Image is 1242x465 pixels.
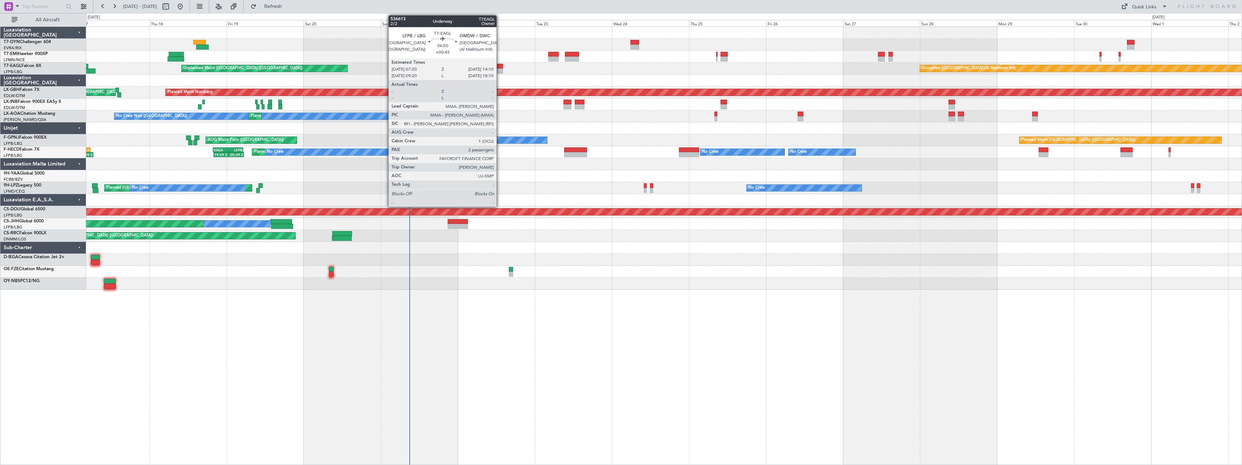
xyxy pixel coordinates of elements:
[228,148,242,152] div: LFPB
[227,20,304,26] div: Fri 19
[88,14,100,21] div: [DATE]
[492,51,561,62] div: Planned Maint [GEOGRAPHIC_DATA]
[4,117,46,122] a: [PERSON_NAME]/QSA
[4,105,25,110] a: EDLW/DTM
[4,57,25,63] a: LFMN/NCE
[4,171,45,176] a: 9H-YAAGlobal 5000
[4,189,25,194] a: LFMD/CEQ
[4,183,18,188] span: 9H-LPZ
[19,17,76,22] span: All Aircraft
[4,213,22,218] a: LFPB/LBG
[214,152,229,157] div: 19:59 Z
[4,100,18,104] span: LX-INB
[4,207,45,211] a: CS-DOUGlobal 6500
[766,20,843,26] div: Fri 26
[75,148,90,152] div: KSEA
[4,147,20,152] span: F-HECD
[4,219,44,223] a: CS-JHHGlobal 6000
[4,236,26,242] a: DNMM/LOS
[4,135,47,140] a: F-GPNJFalcon 900EX
[247,1,291,12] button: Refresh
[116,111,187,122] div: No Crew Nice ([GEOGRAPHIC_DATA])
[168,87,213,98] div: Planned Maint Nurnberg
[123,3,157,10] span: [DATE] - [DATE]
[4,183,41,188] a: 9H-LPZLegacy 500
[49,87,163,98] div: Planned Maint [GEOGRAPHIC_DATA] ([GEOGRAPHIC_DATA])
[4,112,20,116] span: LX-AOA
[702,147,719,158] div: No Crew
[381,20,458,26] div: Sun 21
[1118,1,1171,12] button: Quick Links
[843,20,920,26] div: Sat 27
[214,148,228,152] div: KSEA
[4,141,22,146] a: LFPB/LBG
[458,20,535,26] div: Mon 22
[4,52,48,56] a: T7-EMIHawker 900XP
[4,135,19,140] span: F-GPNJ
[4,88,20,92] span: LX-GBH
[22,1,64,12] input: Trip Number
[106,183,209,193] div: Planned [GEOGRAPHIC_DATA] ([GEOGRAPHIC_DATA])
[4,177,23,182] a: FCBB/BZV
[4,171,20,176] span: 9H-YAA
[922,63,1016,74] div: Grounded [GEOGRAPHIC_DATA] (Al Maktoum Intl)
[4,267,54,271] a: OE-FZECitation Mustang
[4,279,20,283] span: OY-NBS
[1152,14,1165,21] div: [DATE]
[8,14,79,26] button: All Aircraft
[4,207,21,211] span: CS-DOU
[1074,20,1151,26] div: Tue 30
[4,64,41,68] a: T7-EAGLFalcon 8X
[920,20,997,26] div: Sun 28
[4,267,19,271] span: OE-FZE
[4,231,46,235] a: CS-RRCFalcon 900LX
[434,135,451,146] div: No Crew
[132,183,149,193] div: No Crew
[4,64,21,68] span: T7-EAGL
[267,147,284,158] div: No Crew
[4,153,22,158] a: LFPB/LBG
[183,63,303,74] div: Unplanned Maint [GEOGRAPHIC_DATA] ([GEOGRAPHIC_DATA])
[1151,20,1228,26] div: Wed 1
[4,40,51,44] a: T7-DYNChallenger 604
[790,147,807,158] div: No Crew
[73,20,150,26] div: Wed 17
[535,20,612,26] div: Tue 23
[229,152,243,157] div: 05:29 Z
[4,147,39,152] a: F-HECDFalcon 7X
[748,183,765,193] div: No Crew
[4,255,64,259] a: D-IEGACessna Citation Jet 2+
[39,230,153,241] div: Planned Maint [GEOGRAPHIC_DATA] ([GEOGRAPHIC_DATA])
[689,20,766,26] div: Thu 25
[4,219,19,223] span: CS-JHH
[4,231,19,235] span: CS-RRC
[4,93,25,99] a: EDLW/DTM
[304,20,381,26] div: Sat 20
[208,135,284,146] div: AOG Maint Paris ([GEOGRAPHIC_DATA])
[4,255,18,259] span: D-IEGA
[4,100,61,104] a: LX-INBFalcon 900EX EASy II
[4,40,20,44] span: T7-DYN
[254,147,368,158] div: Planned Maint [GEOGRAPHIC_DATA] ([GEOGRAPHIC_DATA])
[4,88,39,92] a: LX-GBHFalcon 7X
[4,279,39,283] a: OY-NBSPC12/NG
[251,111,331,122] div: Planned Maint Nice ([GEOGRAPHIC_DATA])
[997,20,1074,26] div: Mon 29
[4,112,55,116] a: LX-AOACitation Mustang
[612,20,689,26] div: Wed 24
[4,52,18,56] span: T7-EMI
[258,4,288,9] span: Refresh
[149,20,227,26] div: Thu 18
[1132,4,1157,11] div: Quick Links
[4,45,22,51] a: EVRA/RIX
[1021,135,1135,146] div: Planned Maint [GEOGRAPHIC_DATA] ([GEOGRAPHIC_DATA])
[4,69,22,75] a: LFPB/LBG
[4,225,22,230] a: LFPB/LBG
